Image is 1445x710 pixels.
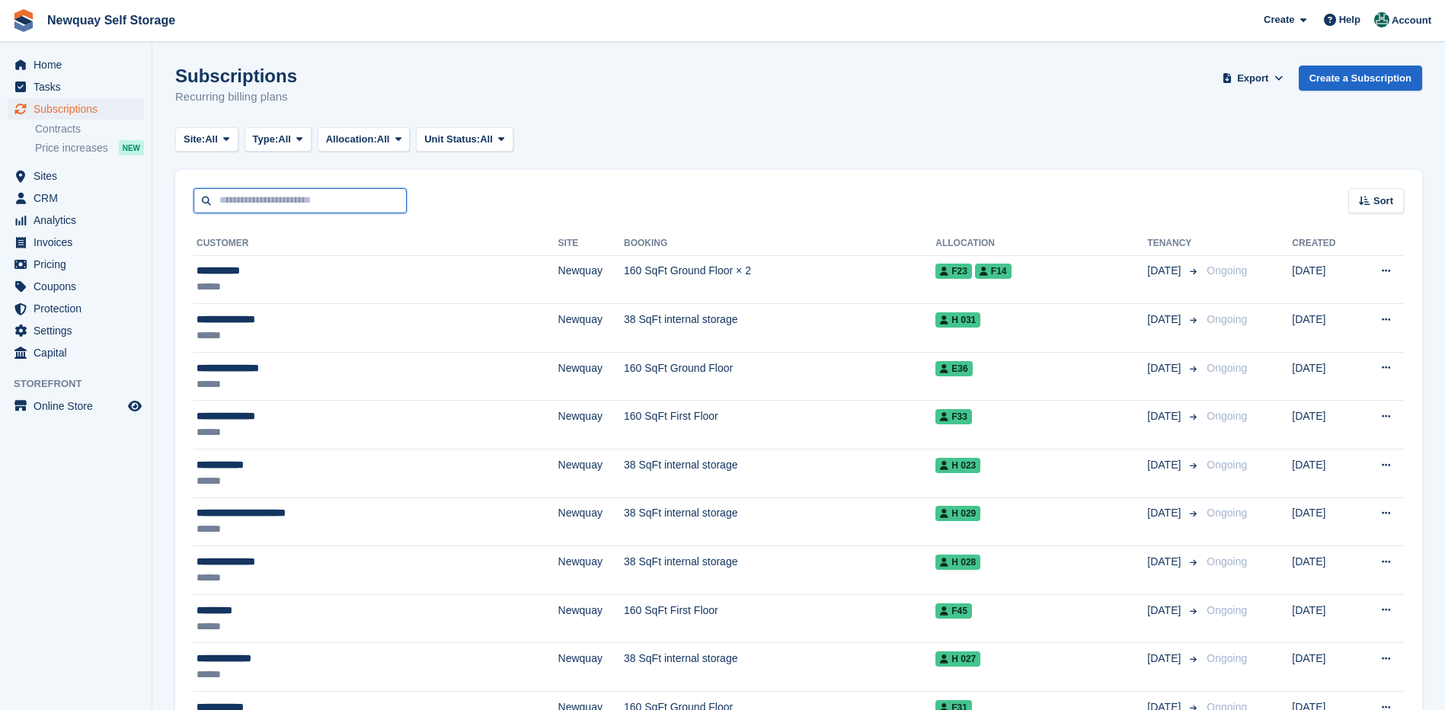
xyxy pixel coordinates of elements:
a: menu [8,209,144,231]
td: 160 SqFt Ground Floor × 2 [624,255,935,304]
td: Newquay [558,304,624,353]
td: 38 SqFt internal storage [624,643,935,692]
td: Newquay [558,594,624,643]
td: [DATE] [1292,401,1357,449]
td: 38 SqFt internal storage [624,449,935,498]
a: menu [8,232,144,253]
a: Preview store [126,397,144,415]
span: Ongoing [1207,604,1247,616]
span: Create [1264,12,1294,27]
td: Newquay [558,546,624,595]
span: [DATE] [1147,263,1184,279]
span: Type: [253,132,279,147]
span: Sort [1373,193,1393,209]
a: Price increases NEW [35,139,144,156]
a: menu [8,342,144,363]
button: Site: All [175,127,238,152]
span: H 028 [935,555,980,570]
td: Newquay [558,497,624,546]
span: Settings [34,320,125,341]
span: Allocation: [326,132,377,147]
button: Export [1220,66,1287,91]
span: Coupons [34,276,125,297]
span: [DATE] [1147,360,1184,376]
span: CRM [34,187,125,209]
span: Capital [34,342,125,363]
span: Price increases [35,141,108,155]
span: Pricing [34,254,125,275]
span: Ongoing [1207,410,1247,422]
a: menu [8,320,144,341]
span: F45 [935,603,972,619]
a: menu [8,276,144,297]
td: 160 SqFt First Floor [624,401,935,449]
th: Tenancy [1147,232,1200,256]
span: Help [1339,12,1360,27]
td: [DATE] [1292,352,1357,401]
th: Created [1292,232,1357,256]
th: Allocation [935,232,1147,256]
a: menu [8,298,144,319]
td: [DATE] [1292,497,1357,546]
img: JON [1374,12,1389,27]
span: Protection [34,298,125,319]
td: [DATE] [1292,546,1357,595]
td: [DATE] [1292,449,1357,498]
td: Newquay [558,255,624,304]
p: Recurring billing plans [175,88,297,106]
td: Newquay [558,401,624,449]
td: [DATE] [1292,594,1357,643]
span: H 031 [935,312,980,328]
a: Create a Subscription [1299,66,1422,91]
button: Type: All [245,127,312,152]
span: [DATE] [1147,408,1184,424]
td: Newquay [558,449,624,498]
td: 38 SqFt internal storage [624,546,935,595]
a: menu [8,187,144,209]
span: F23 [935,264,972,279]
span: [DATE] [1147,554,1184,570]
span: Ongoing [1207,555,1247,568]
a: menu [8,165,144,187]
span: Unit Status: [424,132,480,147]
a: menu [8,76,144,98]
a: menu [8,98,144,120]
span: [DATE] [1147,651,1184,667]
a: Contracts [35,122,144,136]
span: [DATE] [1147,603,1184,619]
span: Ongoing [1207,507,1247,519]
th: Customer [193,232,558,256]
span: [DATE] [1147,505,1184,521]
a: Newquay Self Storage [41,8,181,33]
td: [DATE] [1292,304,1357,353]
td: [DATE] [1292,643,1357,692]
span: Ongoing [1207,652,1247,664]
div: NEW [119,140,144,155]
span: All [480,132,493,147]
button: Unit Status: All [416,127,513,152]
span: Home [34,54,125,75]
span: Invoices [34,232,125,253]
span: Ongoing [1207,264,1247,277]
button: Allocation: All [318,127,411,152]
th: Site [558,232,624,256]
a: menu [8,254,144,275]
span: Ongoing [1207,459,1247,471]
span: F14 [975,264,1012,279]
span: Ongoing [1207,313,1247,325]
td: Newquay [558,352,624,401]
img: stora-icon-8386f47178a22dfd0bd8f6a31ec36ba5ce8667c1dd55bd0f319d3a0aa187defe.svg [12,9,35,32]
span: Account [1392,13,1431,28]
span: All [278,132,291,147]
span: [DATE] [1147,312,1184,328]
td: 38 SqFt internal storage [624,497,935,546]
span: Tasks [34,76,125,98]
span: Sites [34,165,125,187]
span: Ongoing [1207,362,1247,374]
span: Analytics [34,209,125,231]
span: H 023 [935,458,980,473]
td: Newquay [558,643,624,692]
span: F33 [935,409,972,424]
span: Export [1237,71,1268,86]
span: H 027 [935,651,980,667]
